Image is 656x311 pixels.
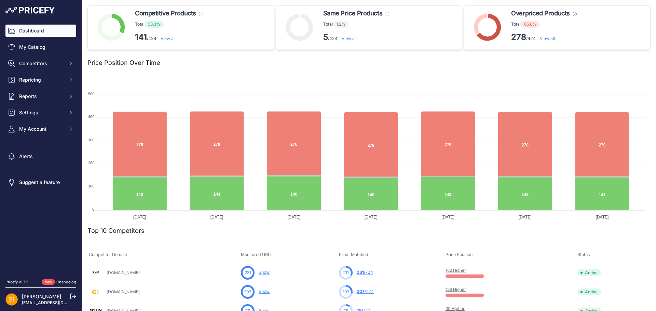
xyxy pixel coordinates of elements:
[342,289,350,295] span: 207
[88,161,94,165] tspan: 200
[87,58,160,68] h2: Price Position Over Time
[5,74,76,86] button: Repricing
[19,60,64,67] span: Competitors
[357,270,364,275] span: 231
[87,226,145,236] h2: Top 10 Competitors
[161,36,176,41] a: View all
[511,21,576,28] p: Total
[5,123,76,135] button: My Account
[259,289,270,294] a: Show
[5,90,76,102] button: Reports
[287,215,300,220] tspan: [DATE]
[244,289,251,295] span: 207
[5,7,55,14] img: Pricefy Logo
[135,9,196,18] span: Competitive Products
[210,215,223,220] tspan: [DATE]
[577,288,601,295] span: Active
[511,32,526,42] strong: 278
[323,21,389,28] p: Total
[259,270,270,275] a: Show
[511,9,570,18] span: Overpriced Products
[540,36,555,41] a: View all
[521,21,540,28] span: 65.6%
[22,300,93,305] a: [EMAIL_ADDRESS][DOMAIN_NAME]
[135,32,203,43] p: /424
[446,306,465,311] a: 30 Higher
[596,215,609,220] tspan: [DATE]
[133,215,146,220] tspan: [DATE]
[107,289,140,294] a: [DOMAIN_NAME]
[88,138,94,142] tspan: 300
[323,9,382,18] span: Same Price Products
[511,32,576,43] p: /424
[145,21,164,28] span: 33.3%
[19,109,64,116] span: Settings
[135,32,147,42] strong: 141
[42,279,55,285] span: New
[88,184,94,188] tspan: 100
[357,289,374,294] a: 207/724
[5,279,28,285] div: Pricefy v1.7.2
[441,215,454,220] tspan: [DATE]
[245,270,251,276] span: 231
[5,25,76,37] a: Dashboard
[92,207,94,211] tspan: 0
[365,215,378,220] tspan: [DATE]
[446,287,466,292] a: 126 Higher
[577,269,601,276] span: Active
[5,107,76,119] button: Settings
[19,76,64,83] span: Repricing
[19,93,64,100] span: Reports
[89,252,127,257] span: Competitor Domain
[5,150,76,162] a: Alerts
[56,280,76,284] a: Changelog
[446,268,466,273] a: 162 Higher
[135,21,203,28] p: Total
[5,176,76,188] a: Suggest a feature
[107,270,140,275] a: [DOMAIN_NAME]
[323,32,328,42] strong: 5
[323,32,389,43] p: /424
[5,41,76,53] a: My Catalog
[5,25,76,271] nav: Sidebar
[577,252,590,257] span: Status
[342,270,349,276] span: 231
[339,252,368,257] span: Prod. Matched
[519,215,532,220] tspan: [DATE]
[342,36,357,41] a: View all
[357,289,365,294] span: 207
[88,92,94,96] tspan: 500
[88,115,94,119] tspan: 400
[241,252,273,257] span: Monitored URLs
[19,126,64,132] span: My Account
[22,294,61,299] a: [PERSON_NAME]
[446,252,473,257] span: Price Position
[5,57,76,70] button: Competitors
[333,21,349,28] span: 1.2%
[357,270,373,275] a: 231/724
